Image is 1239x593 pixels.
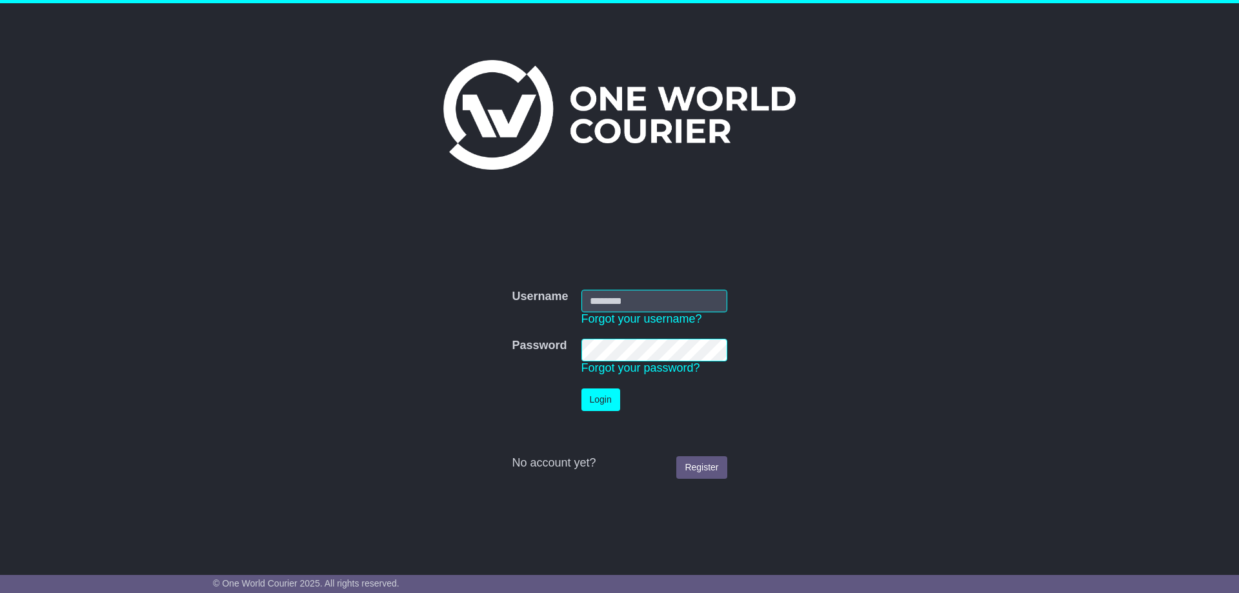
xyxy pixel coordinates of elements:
div: No account yet? [512,456,727,470]
label: Password [512,339,567,353]
span: © One World Courier 2025. All rights reserved. [213,578,399,588]
button: Login [581,388,620,411]
label: Username [512,290,568,304]
a: Forgot your username? [581,312,702,325]
a: Forgot your password? [581,361,700,374]
a: Register [676,456,727,479]
img: One World [443,60,796,170]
